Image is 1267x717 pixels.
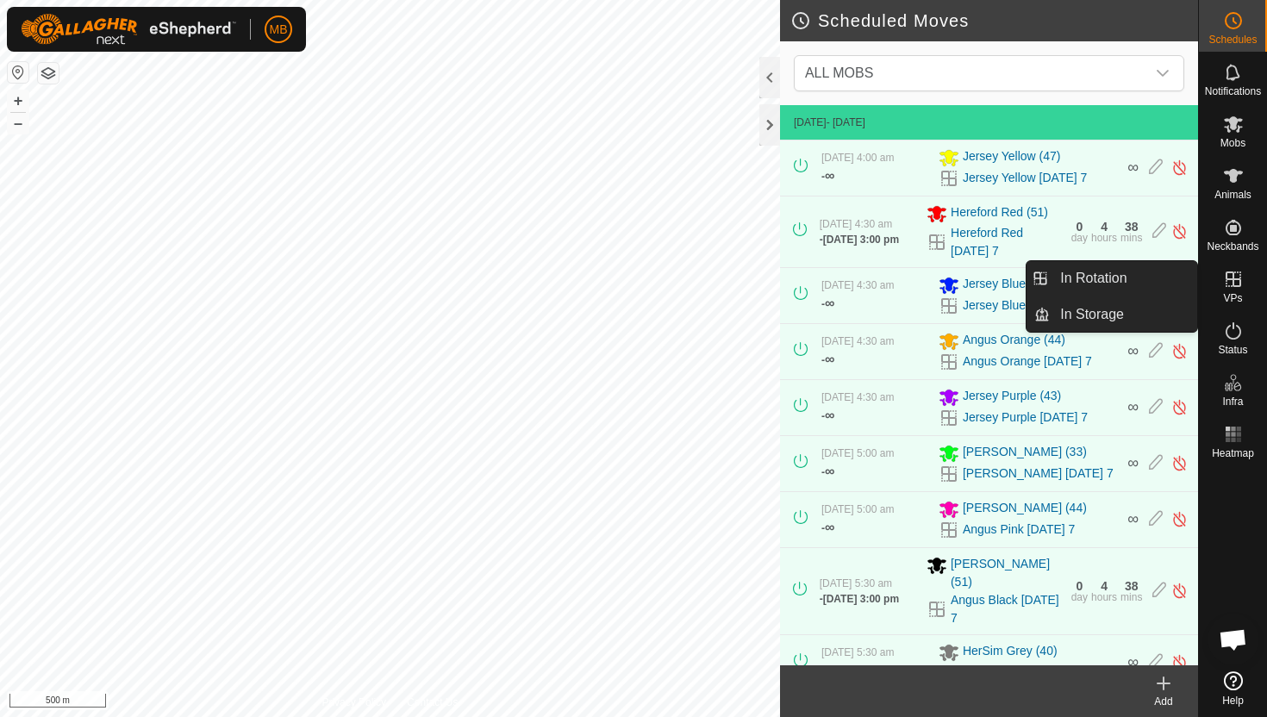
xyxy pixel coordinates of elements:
span: [DATE] 5:30 am [820,577,892,589]
span: [DATE] 4:30 am [820,218,892,230]
h2: Scheduled Moves [790,10,1198,31]
div: 0 [1076,221,1083,233]
li: In Rotation [1027,261,1197,296]
img: Turn off schedule move [1171,222,1188,240]
span: [DATE] 5:30 am [821,646,894,658]
span: Schedules [1208,34,1257,45]
span: ∞ [825,663,834,677]
a: In Storage [1050,297,1197,332]
span: In Rotation [1060,268,1127,289]
a: Jersey Yellow [DATE] 7 [963,169,1087,187]
span: ∞ [825,520,834,534]
div: hours [1091,233,1117,243]
div: mins [1120,592,1142,602]
span: [DATE] 4:30 am [821,391,894,403]
span: VPs [1223,293,1242,303]
img: Turn off schedule move [1171,159,1188,177]
a: Angus Orange [DATE] 7 [963,352,1092,371]
span: In Storage [1060,304,1124,325]
a: [PERSON_NAME] [DATE] 7 [963,464,1114,483]
div: mins [1120,233,1142,243]
a: Hereford Red [DATE] 7 [951,224,1061,260]
span: ∞ [1127,342,1139,359]
span: ∞ [825,296,834,310]
div: 0 [1076,580,1083,592]
span: Angus Orange (44) [963,331,1065,352]
span: ∞ [825,464,834,478]
div: - [820,232,899,247]
span: Animals [1214,190,1251,200]
a: Angus Pink [DATE] 7 [963,521,1075,539]
span: [DATE] 4:00 am [821,152,894,164]
a: Privacy Policy [321,695,386,710]
div: - [821,293,834,314]
span: Notifications [1205,86,1261,97]
a: Jersey Blue [DATE] 7 [963,296,1077,315]
img: Turn off schedule move [1171,342,1188,360]
span: Jersey Purple (43) [963,387,1061,408]
span: ∞ [1127,510,1139,527]
div: 38 [1125,580,1139,592]
div: - [821,165,834,186]
div: day [1071,233,1088,243]
span: ∞ [1127,454,1139,471]
div: - [821,461,834,482]
div: 4 [1101,221,1108,233]
span: ∞ [825,352,834,366]
button: Map Layers [38,63,59,84]
span: ∞ [1127,653,1139,670]
span: ALL MOBS [805,65,873,80]
span: ∞ [1127,398,1139,415]
span: [DATE] [794,116,827,128]
span: [DATE] 4:30 am [821,279,894,291]
span: Jersey Blue (49) [963,275,1051,296]
img: Turn off schedule move [1171,398,1188,416]
div: - [821,517,834,538]
img: Turn off schedule move [1171,510,1188,528]
a: Angus Black [DATE] 7 [951,591,1061,627]
div: - [821,405,834,426]
span: [PERSON_NAME] (51) [951,555,1061,591]
div: - [821,349,834,370]
span: Help [1222,695,1244,706]
span: [DATE] 3:00 pm [823,593,899,605]
div: - [820,591,899,607]
span: [DATE] 4:30 am [821,335,894,347]
a: Jersey Purple [DATE] 7 [963,408,1088,427]
span: HerSim Grey (40) [963,642,1058,663]
span: MB [270,21,288,39]
span: Hereford Red (51) [951,203,1048,224]
span: [DATE] 5:00 am [821,503,894,515]
button: + [8,90,28,111]
button: – [8,113,28,134]
a: In Rotation [1050,261,1197,296]
span: [PERSON_NAME] (44) [963,499,1087,520]
button: Reset Map [8,62,28,83]
span: - [DATE] [827,116,865,128]
span: ∞ [825,168,834,183]
div: 4 [1101,580,1108,592]
span: Mobs [1220,138,1245,148]
a: HerSim Grey [DATE] 7 [963,664,1084,682]
span: Neckbands [1207,241,1258,252]
div: 38 [1125,221,1139,233]
img: Turn off schedule move [1171,653,1188,671]
div: dropdown trigger [1145,56,1180,90]
span: ∞ [825,408,834,422]
span: Infra [1222,396,1243,407]
img: Gallagher Logo [21,14,236,45]
img: Turn off schedule move [1171,582,1188,600]
div: Open chat [1208,614,1259,665]
span: [PERSON_NAME] (33) [963,443,1087,464]
span: [DATE] 3:00 pm [823,234,899,246]
a: Help [1199,664,1267,713]
span: Heatmap [1212,448,1254,458]
div: day [1071,592,1088,602]
span: ∞ [1127,159,1139,176]
div: hours [1091,592,1117,602]
a: Contact Us [407,695,458,710]
span: Status [1218,345,1247,355]
span: [DATE] 5:00 am [821,447,894,459]
span: ALL MOBS [798,56,1145,90]
div: Add [1129,694,1198,709]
